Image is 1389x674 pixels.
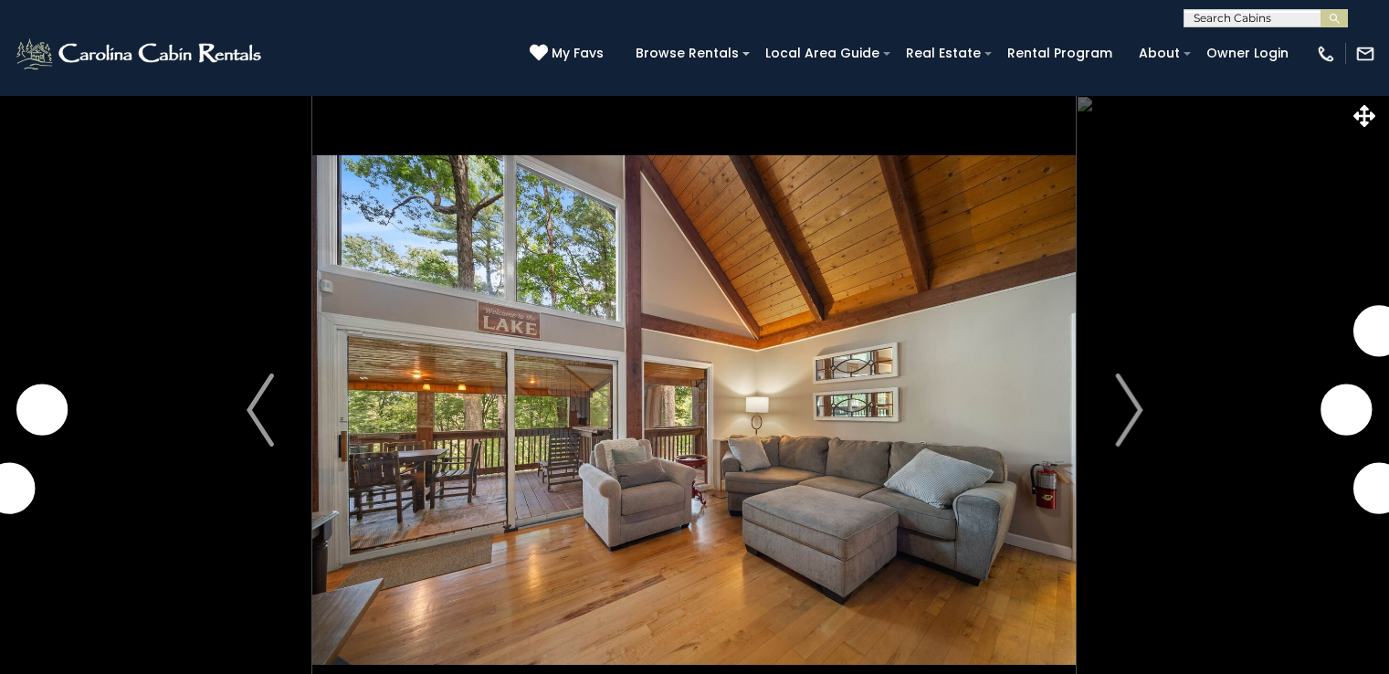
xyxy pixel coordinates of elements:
[897,39,990,68] a: Real Estate
[1130,39,1189,68] a: About
[247,374,274,447] img: arrow
[756,39,889,68] a: Local Area Guide
[14,36,267,72] img: White-1-2.png
[1316,44,1336,64] img: phone-regular-white.png
[1355,44,1375,64] img: mail-regular-white.png
[626,39,748,68] a: Browse Rentals
[1197,39,1298,68] a: Owner Login
[1115,374,1142,447] img: arrow
[998,39,1121,68] a: Rental Program
[552,44,604,63] span: My Favs
[530,44,608,64] a: My Favs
